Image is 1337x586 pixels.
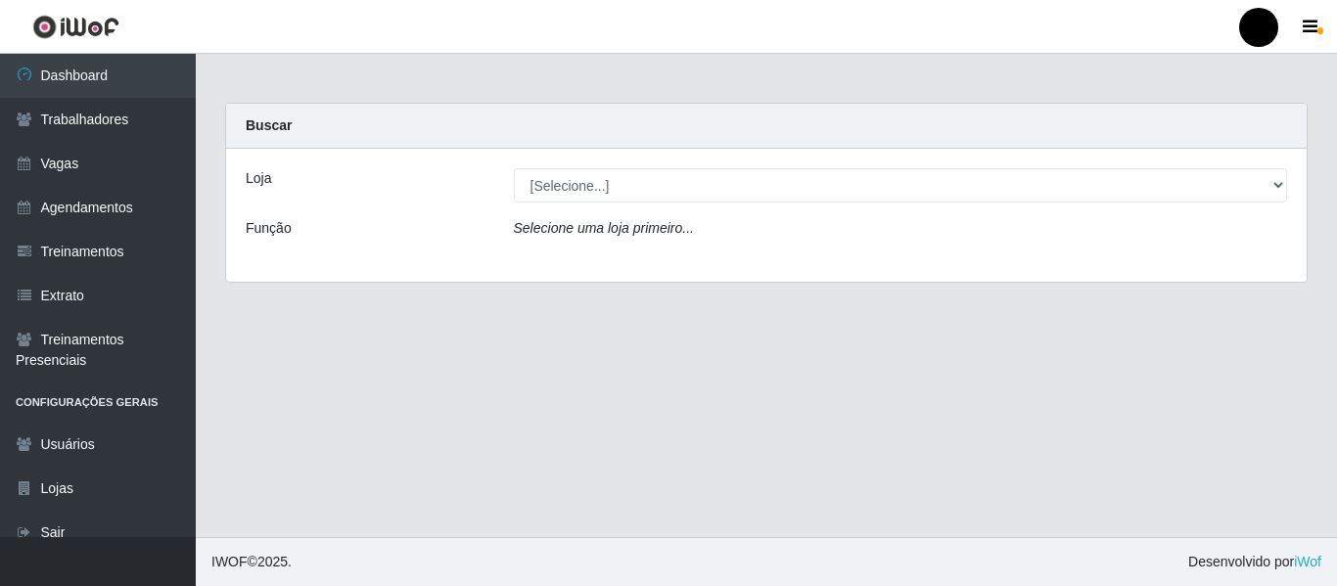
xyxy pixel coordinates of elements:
label: Loja [246,168,271,189]
span: Desenvolvido por [1188,552,1321,572]
i: Selecione uma loja primeiro... [514,220,694,236]
strong: Buscar [246,117,292,133]
img: CoreUI Logo [32,15,119,39]
a: iWof [1294,554,1321,569]
span: IWOF [211,554,248,569]
label: Função [246,218,292,239]
span: © 2025 . [211,552,292,572]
